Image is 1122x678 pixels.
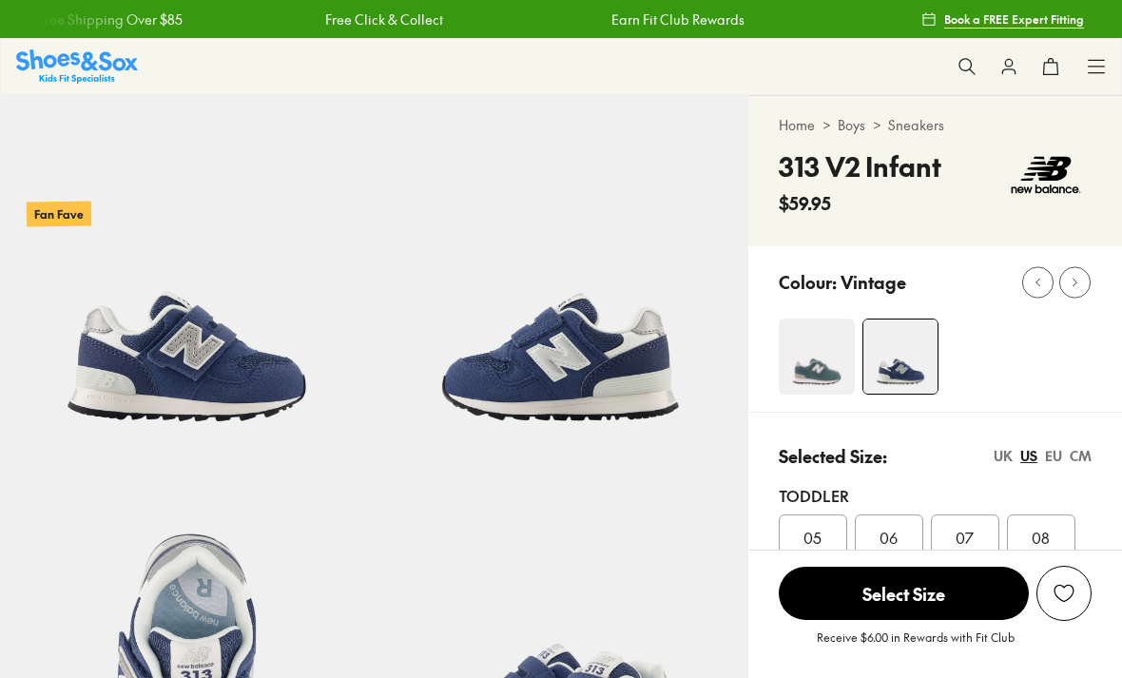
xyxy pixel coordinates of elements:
[779,115,815,135] a: Home
[880,526,898,549] span: 06
[803,526,822,549] span: 05
[779,319,855,395] img: 4-551102_1
[921,2,1084,36] a: Book a FREE Expert Fitting
[16,49,138,83] a: Shoes & Sox
[1036,566,1092,621] button: Add to Wishlist
[27,201,91,226] p: Fan Fave
[779,146,941,186] h4: 313 V2 Infant
[16,49,138,83] img: SNS_Logo_Responsive.svg
[1045,446,1062,466] div: EU
[1000,146,1092,203] img: Vendor logo
[779,190,831,216] span: $59.95
[36,10,181,29] a: Free Shipping Over $85
[779,115,1092,135] div: > >
[1070,446,1092,466] div: CM
[944,10,1084,28] span: Book a FREE Expert Fitting
[888,115,944,135] a: Sneakers
[1032,526,1050,549] span: 08
[323,10,441,29] a: Free Click & Collect
[610,10,744,29] a: Earn Fit Club Rewards
[838,115,865,135] a: Boys
[994,446,1013,466] div: UK
[841,269,906,295] p: Vintage
[779,484,1092,507] div: Toddler
[779,269,837,295] p: Colour:
[374,95,747,469] img: 5-538807_1
[779,566,1029,621] button: Select Size
[779,567,1029,620] span: Select Size
[956,526,974,549] span: 07
[817,629,1015,663] p: Receive $6.00 in Rewards with Fit Club
[1020,446,1037,466] div: US
[779,443,887,469] p: Selected Size:
[863,320,938,394] img: 4-538806_1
